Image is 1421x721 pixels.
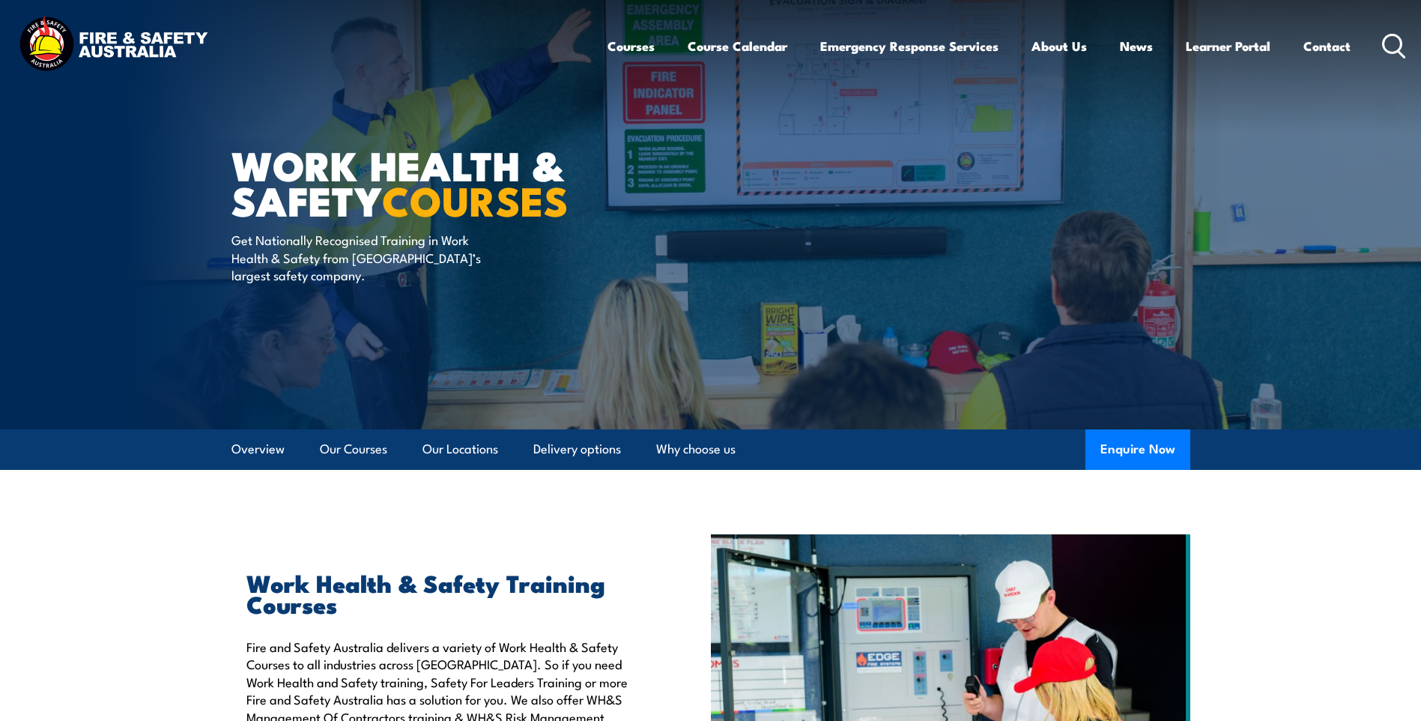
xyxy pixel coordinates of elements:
[688,26,787,66] a: Course Calendar
[1303,26,1351,66] a: Contact
[231,147,602,217] h1: Work Health & Safety
[231,231,505,283] p: Get Nationally Recognised Training in Work Health & Safety from [GEOGRAPHIC_DATA]’s largest safet...
[246,572,642,614] h2: Work Health & Safety Training Courses
[1120,26,1153,66] a: News
[608,26,655,66] a: Courses
[1085,429,1190,470] button: Enquire Now
[422,429,498,469] a: Our Locations
[656,429,736,469] a: Why choose us
[533,429,621,469] a: Delivery options
[382,168,569,230] strong: COURSES
[1031,26,1087,66] a: About Us
[820,26,999,66] a: Emergency Response Services
[231,429,285,469] a: Overview
[320,429,387,469] a: Our Courses
[1186,26,1270,66] a: Learner Portal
